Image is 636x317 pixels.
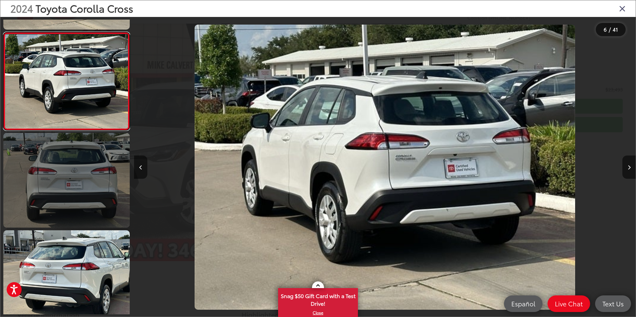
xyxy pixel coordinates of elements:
[508,299,539,308] span: Español
[619,4,626,13] i: Close gallery
[548,295,590,312] a: Live Chat
[595,295,631,312] a: Text Us
[195,25,575,310] img: 2024 Toyota Corolla Cross L
[504,295,543,312] a: Español
[608,27,611,32] span: /
[134,156,147,179] button: Previous image
[552,299,586,308] span: Live Chat
[134,25,636,310] div: 2024 Toyota Corolla Cross L 5
[10,1,33,15] span: 2024
[622,156,636,179] button: Next image
[36,1,133,15] span: Toyota Corolla Cross
[613,26,618,33] span: 41
[599,299,627,308] span: Text Us
[4,34,129,128] img: 2024 Toyota Corolla Cross L
[279,289,357,309] span: Snag $50 Gift Card with a Test Drive!
[604,26,607,33] span: 6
